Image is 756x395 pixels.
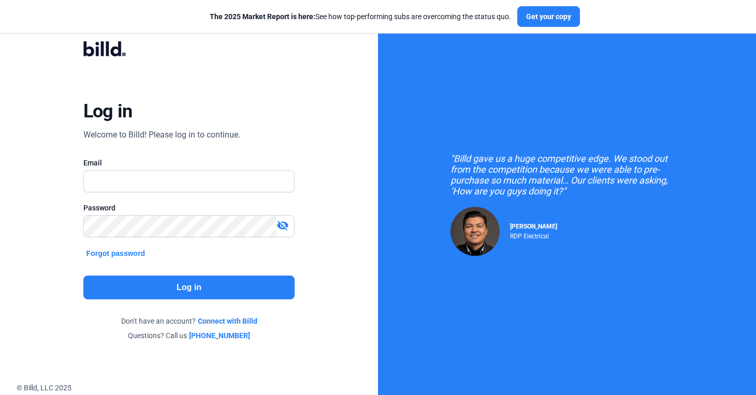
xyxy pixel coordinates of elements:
[83,330,295,341] div: Questions? Call us
[83,248,149,259] button: Forgot password
[83,276,295,299] button: Log in
[83,316,295,326] div: Don't have an account?
[450,207,500,256] img: Raul Pacheco
[83,129,240,141] div: Welcome to Billd! Please log in to continue.
[189,330,250,341] a: [PHONE_NUMBER]
[450,153,684,196] div: "Billd gave us a huge competitive edge. We stood out from the competition because we were able to...
[198,316,257,326] a: Connect with Billd
[83,158,295,168] div: Email
[210,12,315,21] span: The 2025 Market Report is here:
[83,100,133,123] div: Log in
[510,230,557,240] div: RDP Electrical
[510,223,557,230] span: [PERSON_NAME]
[517,6,580,27] button: Get your copy
[210,11,511,22] div: See how top-performing subs are overcoming the status quo.
[83,203,295,213] div: Password
[277,219,289,232] mat-icon: visibility_off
